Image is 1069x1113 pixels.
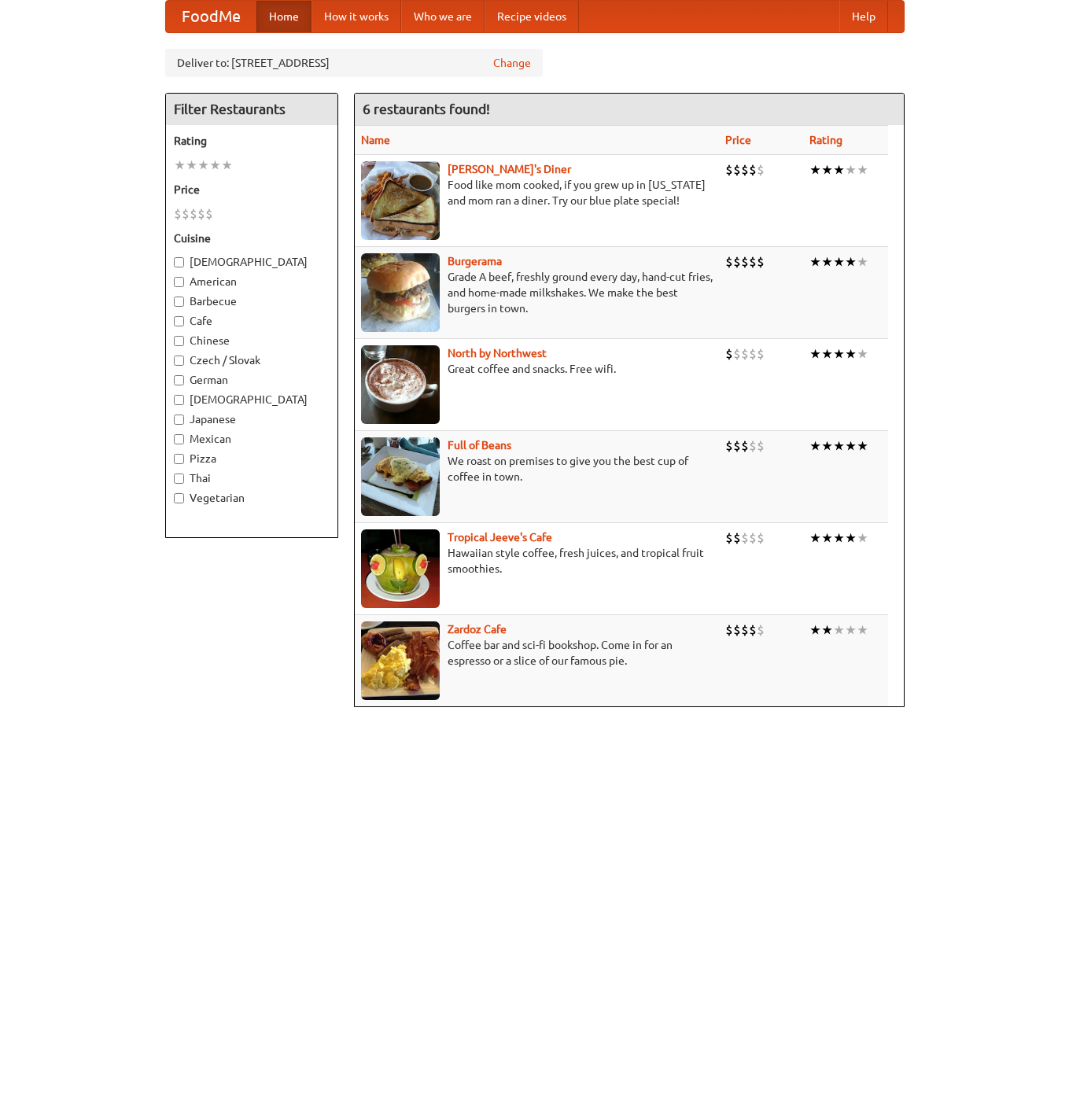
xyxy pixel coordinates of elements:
[757,345,765,363] li: $
[448,347,547,359] a: North by Northwest
[174,474,184,484] input: Thai
[725,345,733,363] li: $
[174,415,184,425] input: Japanese
[725,134,751,146] a: Price
[186,157,197,174] li: ★
[845,161,857,179] li: ★
[361,161,440,240] img: sallys.jpg
[725,529,733,547] li: $
[361,621,440,700] img: zardoz.jpg
[174,257,184,267] input: [DEMOGRAPHIC_DATA]
[174,182,330,197] h5: Price
[809,529,821,547] li: ★
[741,621,749,639] li: $
[174,313,330,329] label: Cafe
[749,345,757,363] li: $
[749,529,757,547] li: $
[821,621,833,639] li: ★
[174,333,330,348] label: Chinese
[174,230,330,246] h5: Cuisine
[174,293,330,309] label: Barbecue
[448,439,511,451] b: Full of Beans
[361,529,440,608] img: jeeves.jpg
[197,157,209,174] li: ★
[857,161,868,179] li: ★
[361,253,440,332] img: burgerama.jpg
[809,437,821,455] li: ★
[725,621,733,639] li: $
[174,297,184,307] input: Barbecue
[757,621,765,639] li: $
[174,274,330,289] label: American
[845,345,857,363] li: ★
[361,361,713,377] p: Great coffee and snacks. Free wifi.
[448,623,507,636] a: Zardoz Cafe
[845,437,857,455] li: ★
[809,345,821,363] li: ★
[741,253,749,271] li: $
[182,205,190,223] li: $
[361,437,440,516] img: beans.jpg
[448,255,502,267] a: Burgerama
[741,529,749,547] li: $
[857,437,868,455] li: ★
[845,621,857,639] li: ★
[821,161,833,179] li: ★
[174,434,184,444] input: Mexican
[174,316,184,326] input: Cafe
[733,621,741,639] li: $
[749,161,757,179] li: $
[857,621,868,639] li: ★
[493,55,531,71] a: Change
[833,437,845,455] li: ★
[361,269,713,316] p: Grade A beef, freshly ground every day, hand-cut fries, and home-made milkshakes. We make the bes...
[741,161,749,179] li: $
[174,411,330,427] label: Japanese
[174,431,330,447] label: Mexican
[361,545,713,577] p: Hawaiian style coffee, fresh juices, and tropical fruit smoothies.
[733,529,741,547] li: $
[174,490,330,506] label: Vegetarian
[174,133,330,149] h5: Rating
[448,163,571,175] b: [PERSON_NAME]'s Diner
[174,372,330,388] label: German
[174,395,184,405] input: [DEMOGRAPHIC_DATA]
[725,437,733,455] li: $
[725,253,733,271] li: $
[833,529,845,547] li: ★
[833,253,845,271] li: ★
[448,531,552,544] a: Tropical Jeeve's Cafe
[361,453,713,485] p: We roast on premises to give you the best cup of coffee in town.
[361,637,713,669] p: Coffee bar and sci-fi bookshop. Come in for an espresso or a slice of our famous pie.
[749,253,757,271] li: $
[833,345,845,363] li: ★
[205,205,213,223] li: $
[174,493,184,503] input: Vegetarian
[845,529,857,547] li: ★
[821,345,833,363] li: ★
[256,1,311,32] a: Home
[174,356,184,366] input: Czech / Slovak
[174,205,182,223] li: $
[174,157,186,174] li: ★
[733,345,741,363] li: $
[174,277,184,287] input: American
[857,345,868,363] li: ★
[174,352,330,368] label: Czech / Slovak
[821,529,833,547] li: ★
[221,157,233,174] li: ★
[361,177,713,208] p: Food like mom cooked, if you grew up in [US_STATE] and mom ran a diner. Try our blue plate special!
[174,454,184,464] input: Pizza
[857,253,868,271] li: ★
[165,49,543,77] div: Deliver to: [STREET_ADDRESS]
[833,161,845,179] li: ★
[209,157,221,174] li: ★
[809,621,821,639] li: ★
[821,253,833,271] li: ★
[749,437,757,455] li: $
[733,437,741,455] li: $
[757,253,765,271] li: $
